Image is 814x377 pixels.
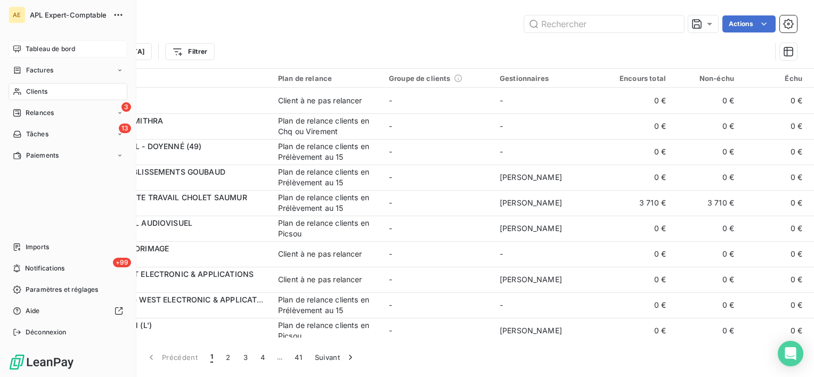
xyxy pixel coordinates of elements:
span: 90007100 [74,254,265,265]
td: 0 € [604,292,672,318]
div: Encours total [610,74,666,83]
span: - [500,300,503,309]
span: - [389,300,392,309]
div: Plan de relance clients en Prélèvement au 15 [278,141,376,162]
span: Tâches [26,129,48,139]
td: 0 € [604,267,672,292]
div: Client à ne pas relancer [278,274,362,285]
span: - [389,96,392,105]
span: 90003400 - SANTE TRAVAIL CHOLET SAUMUR [74,193,247,202]
span: [PERSON_NAME] [500,224,562,233]
button: Filtrer [165,43,214,60]
span: +99 [113,258,131,267]
td: 0 € [740,88,809,113]
button: 1 [204,346,219,368]
span: 90011400 [74,280,265,290]
span: - [389,224,392,233]
td: 0 € [672,139,740,165]
button: 3 [237,346,254,368]
div: Plan de relance clients en Picsou [278,320,376,341]
button: 41 [288,346,308,368]
span: Déconnexion [26,327,67,337]
div: Plan de relance clients en Picsou [278,218,376,239]
span: Clients [26,87,47,96]
span: - [389,326,392,335]
span: Aide [26,306,40,316]
div: Client à ne pas relancer [278,249,362,259]
span: - [389,173,392,182]
button: 2 [219,346,237,368]
span: … [271,349,288,366]
div: Open Intercom Messenger [778,341,803,366]
td: 0 € [604,165,672,190]
div: Plan de relance clients en Chq ou Virement [278,116,376,137]
td: 0 € [740,267,809,292]
td: 0 € [740,216,809,241]
span: 90011700 [74,331,265,341]
span: - [389,121,392,130]
span: Paiements [26,151,59,160]
td: 0 € [740,139,809,165]
td: 0 € [740,165,809,190]
span: Notifications [25,264,64,273]
span: 90011400 - WEST ELECTRONIC & APPLICATIONS [74,269,254,278]
span: 900000000 [74,152,265,162]
div: Plan de relance clients en Prélèvement au 15 [278,167,376,188]
span: - [500,121,503,130]
span: [PERSON_NAME] [500,173,562,182]
td: 0 € [604,88,672,113]
button: Suivant [308,346,362,368]
span: 90001900 [74,177,265,188]
td: 0 € [740,241,809,267]
input: Rechercher [524,15,684,32]
td: 0 € [672,292,740,318]
div: Non-échu [679,74,734,83]
button: Précédent [140,346,204,368]
span: [PERSON_NAME] [500,198,562,207]
td: 0 € [740,292,809,318]
span: - [389,249,392,258]
button: Actions [722,15,776,32]
span: 900114CEDRI00 - WEST ELECTRONIC & APPLICATIONS [74,295,276,304]
span: Imports [26,242,49,252]
td: 3 710 € [604,190,672,216]
span: 3 [121,102,131,112]
span: Paramètres et réglages [26,285,98,294]
div: Échu [747,74,802,83]
td: 0 € [604,113,672,139]
span: Groupe de clients [389,74,451,83]
span: 90003400 [74,203,265,214]
span: - [500,96,503,105]
span: - [389,147,392,156]
span: Tableau de bord [26,44,75,54]
td: 3 710 € [672,190,740,216]
td: 0 € [672,165,740,190]
span: - [389,275,392,284]
span: - [500,147,503,156]
span: APL Expert-Comptable [30,11,107,19]
span: Relances [26,108,54,118]
td: 0 € [672,241,740,267]
td: 0 € [672,267,740,292]
span: 90001900 - ETABLISSEMENTS GOUBAUD [74,167,225,176]
a: Aide [9,302,127,319]
span: 90004000 [74,228,265,239]
span: 13 [119,124,131,133]
td: 0 € [672,88,740,113]
td: 0 € [740,190,809,216]
img: Logo LeanPay [9,354,75,371]
div: Client à ne pas relancer [278,95,362,106]
div: Plan de relance clients en Prélèvement au 15 [278,192,376,214]
span: Factures [26,65,53,75]
td: 0 € [740,113,809,139]
div: Gestionnaires [500,74,598,83]
div: AE [9,6,26,23]
div: Plan de relance [278,74,376,83]
button: 4 [254,346,271,368]
span: [PERSON_NAME] [500,275,562,284]
span: 1 [210,352,213,363]
span: - [500,249,503,258]
td: 0 € [604,216,672,241]
td: 0 € [740,318,809,343]
td: 0 € [672,216,740,241]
